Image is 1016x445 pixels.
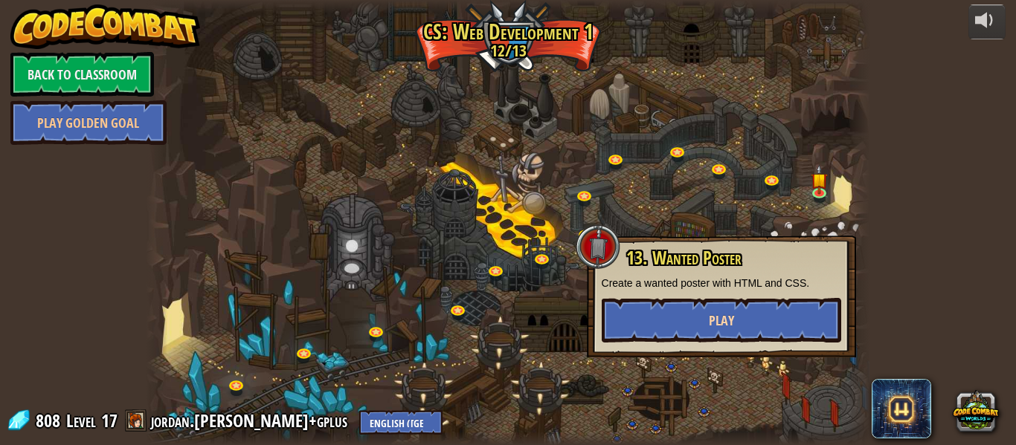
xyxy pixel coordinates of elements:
[602,298,841,342] button: Play
[10,52,154,97] a: Back to Classroom
[101,409,118,432] span: 17
[626,245,742,270] span: 13. Wanted Poster
[151,409,352,432] a: jordan.[PERSON_NAME]+gplus
[602,276,841,290] p: Create a wanted poster with HTML and CSS.
[709,311,734,330] span: Play
[811,165,829,194] img: level-banner-started.png
[36,409,65,432] span: 808
[10,4,201,49] img: CodeCombat - Learn how to code by playing a game
[968,4,1006,39] button: Adjust volume
[10,100,167,145] a: Play Golden Goal
[66,409,96,433] span: Level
